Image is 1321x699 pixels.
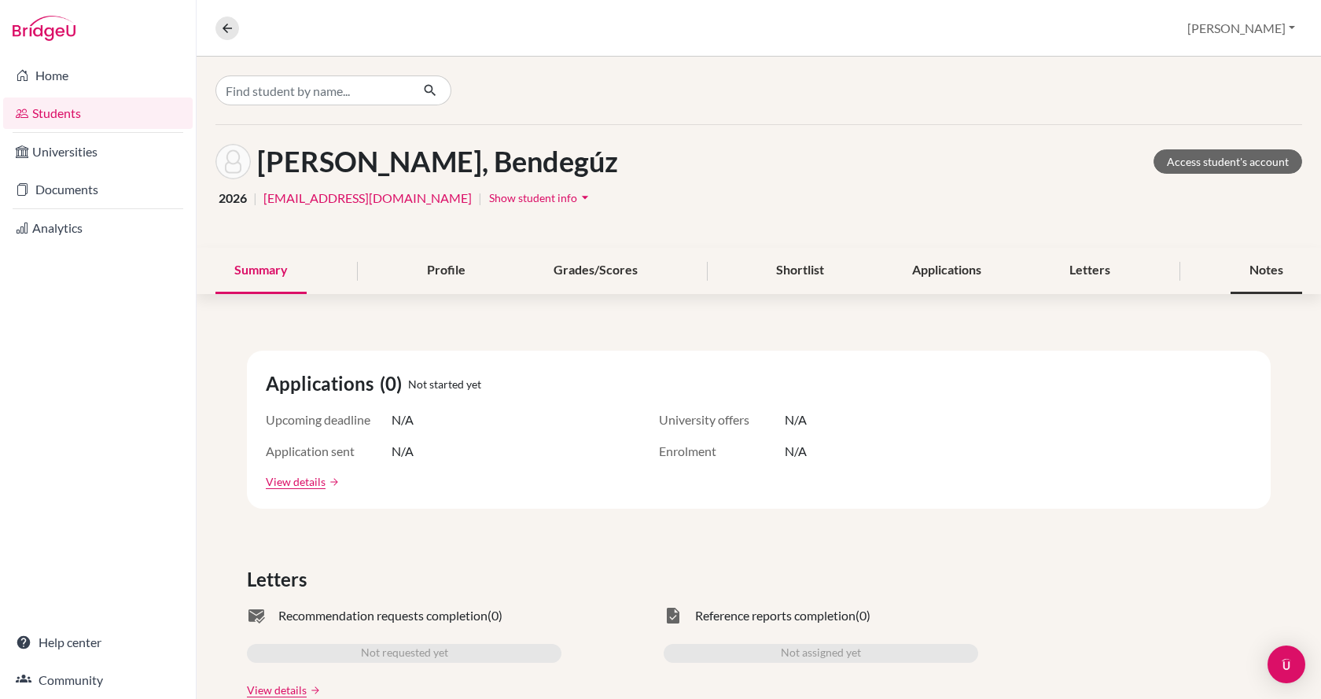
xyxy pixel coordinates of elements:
[1154,149,1302,174] a: Access student's account
[13,16,75,41] img: Bridge-U
[577,189,593,205] i: arrow_drop_down
[266,473,326,490] a: View details
[307,685,321,696] a: arrow_forward
[278,606,488,625] span: Recommendation requests completion
[893,248,1000,294] div: Applications
[659,442,785,461] span: Enrolment
[257,145,618,178] h1: [PERSON_NAME], Bendegúz
[361,644,448,663] span: Not requested yet
[3,60,193,91] a: Home
[3,97,193,129] a: Students
[263,189,472,208] a: [EMAIL_ADDRESS][DOMAIN_NAME]
[478,189,482,208] span: |
[535,248,657,294] div: Grades/Scores
[266,370,380,398] span: Applications
[266,442,392,461] span: Application sent
[247,565,313,594] span: Letters
[247,682,307,698] a: View details
[856,606,870,625] span: (0)
[219,189,247,208] span: 2026
[3,136,193,167] a: Universities
[695,606,856,625] span: Reference reports completion
[215,75,410,105] input: Find student by name...
[215,248,307,294] div: Summary
[488,186,594,210] button: Show student infoarrow_drop_down
[664,606,683,625] span: task
[392,410,414,429] span: N/A
[488,606,502,625] span: (0)
[408,376,481,392] span: Not started yet
[266,410,392,429] span: Upcoming deadline
[1231,248,1302,294] div: Notes
[785,442,807,461] span: N/A
[1268,646,1305,683] div: Open Intercom Messenger
[1051,248,1129,294] div: Letters
[489,191,577,204] span: Show student info
[659,410,785,429] span: University offers
[3,212,193,244] a: Analytics
[757,248,843,294] div: Shortlist
[1180,13,1302,43] button: [PERSON_NAME]
[781,644,861,663] span: Not assigned yet
[392,442,414,461] span: N/A
[253,189,257,208] span: |
[380,370,408,398] span: (0)
[3,664,193,696] a: Community
[215,144,251,179] img: Bendegúz Matányi's avatar
[785,410,807,429] span: N/A
[3,627,193,658] a: Help center
[408,248,484,294] div: Profile
[3,174,193,205] a: Documents
[247,606,266,625] span: mark_email_read
[326,476,340,487] a: arrow_forward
